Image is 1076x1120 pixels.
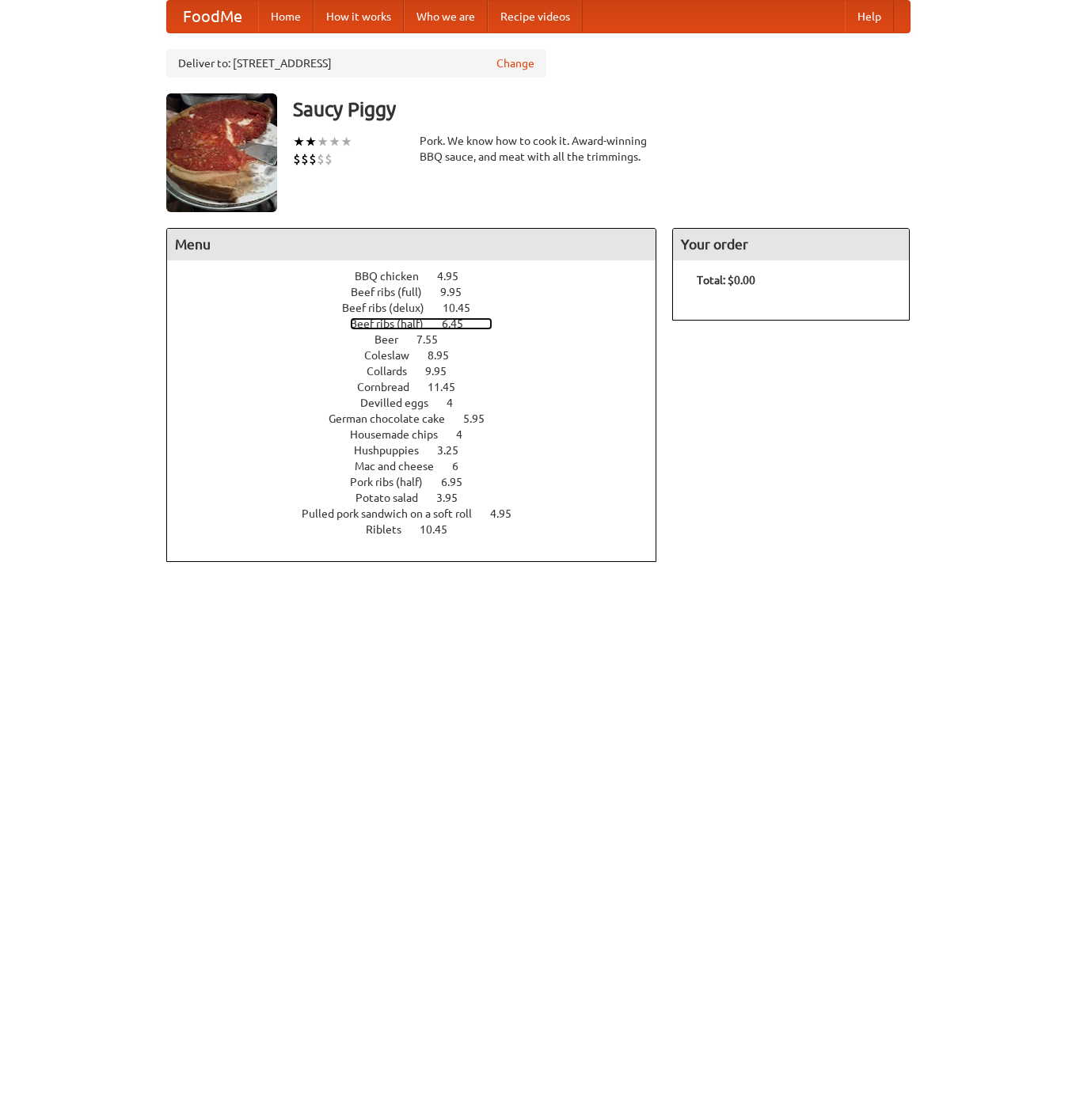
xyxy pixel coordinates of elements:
span: 7.55 [416,333,454,346]
li: ★ [305,133,317,150]
span: Beef ribs (delux) [342,302,440,314]
span: 9.95 [425,365,462,378]
a: German chocolate cake 5.95 [329,412,514,425]
span: Mac and cheese [355,460,450,473]
span: 6.95 [441,476,478,488]
a: Beef ribs (half) 6.45 [350,317,492,330]
li: ★ [317,133,329,150]
a: How it works [314,1,404,32]
h4: Your order [673,229,909,260]
a: Mac and cheese 6 [355,460,488,473]
span: 3.25 [437,444,474,457]
h3: Saucy Piggy [293,93,911,125]
span: Devilled eggs [360,397,444,409]
li: $ [325,150,333,168]
a: Who we are [404,1,488,32]
span: Beer [375,333,414,346]
li: ★ [293,133,305,150]
span: Riblets [366,523,417,536]
div: Deliver to: [STREET_ADDRESS] [166,49,546,78]
a: Beer 7.55 [375,333,467,346]
li: $ [317,150,325,168]
span: Beef ribs (full) [351,286,438,298]
a: Housemade chips 4 [350,428,492,441]
a: BBQ chicken 4.95 [355,270,488,283]
a: FoodMe [167,1,258,32]
span: 6 [452,460,474,473]
span: 11.45 [428,381,471,393]
span: 4 [447,397,469,409]
a: Collards 9.95 [367,365,476,378]
a: Beef ribs (delux) 10.45 [342,302,500,314]
span: German chocolate cake [329,412,461,425]
a: Potato salad 3.95 [355,492,487,504]
span: 3.95 [436,492,473,504]
span: Coleslaw [364,349,425,362]
li: ★ [340,133,352,150]
span: 4 [456,428,478,441]
span: Potato salad [355,492,434,504]
li: $ [293,150,301,168]
span: 4.95 [490,507,527,520]
a: Hushpuppies 3.25 [354,444,488,457]
b: Total: $0.00 [697,274,755,287]
a: Home [258,1,314,32]
li: $ [301,150,309,168]
a: Pork ribs (half) 6.95 [350,476,492,488]
span: BBQ chicken [355,270,435,283]
a: Recipe videos [488,1,583,32]
span: Housemade chips [350,428,454,441]
span: Hushpuppies [354,444,435,457]
span: 10.45 [443,302,486,314]
a: Beef ribs (full) 9.95 [351,286,491,298]
li: $ [309,150,317,168]
a: Coleslaw 8.95 [364,349,478,362]
span: Cornbread [357,381,425,393]
img: angular.jpg [166,93,277,212]
a: Change [496,55,534,71]
a: Help [845,1,894,32]
span: 10.45 [420,523,463,536]
span: Pork ribs (half) [350,476,439,488]
a: Devilled eggs 4 [360,397,482,409]
span: 4.95 [437,270,474,283]
div: Pork. We know how to cook it. Award-winning BBQ sauce, and meat with all the trimmings. [420,133,657,165]
a: Riblets 10.45 [366,523,477,536]
span: 5.95 [463,412,500,425]
span: Pulled pork sandwich on a soft roll [302,507,488,520]
a: Cornbread 11.45 [357,381,485,393]
span: 8.95 [428,349,465,362]
span: 9.95 [440,286,477,298]
h4: Menu [167,229,656,260]
span: Beef ribs (half) [350,317,439,330]
span: Collards [367,365,423,378]
span: 6.45 [442,317,479,330]
a: Pulled pork sandwich on a soft roll 4.95 [302,507,541,520]
li: ★ [329,133,340,150]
